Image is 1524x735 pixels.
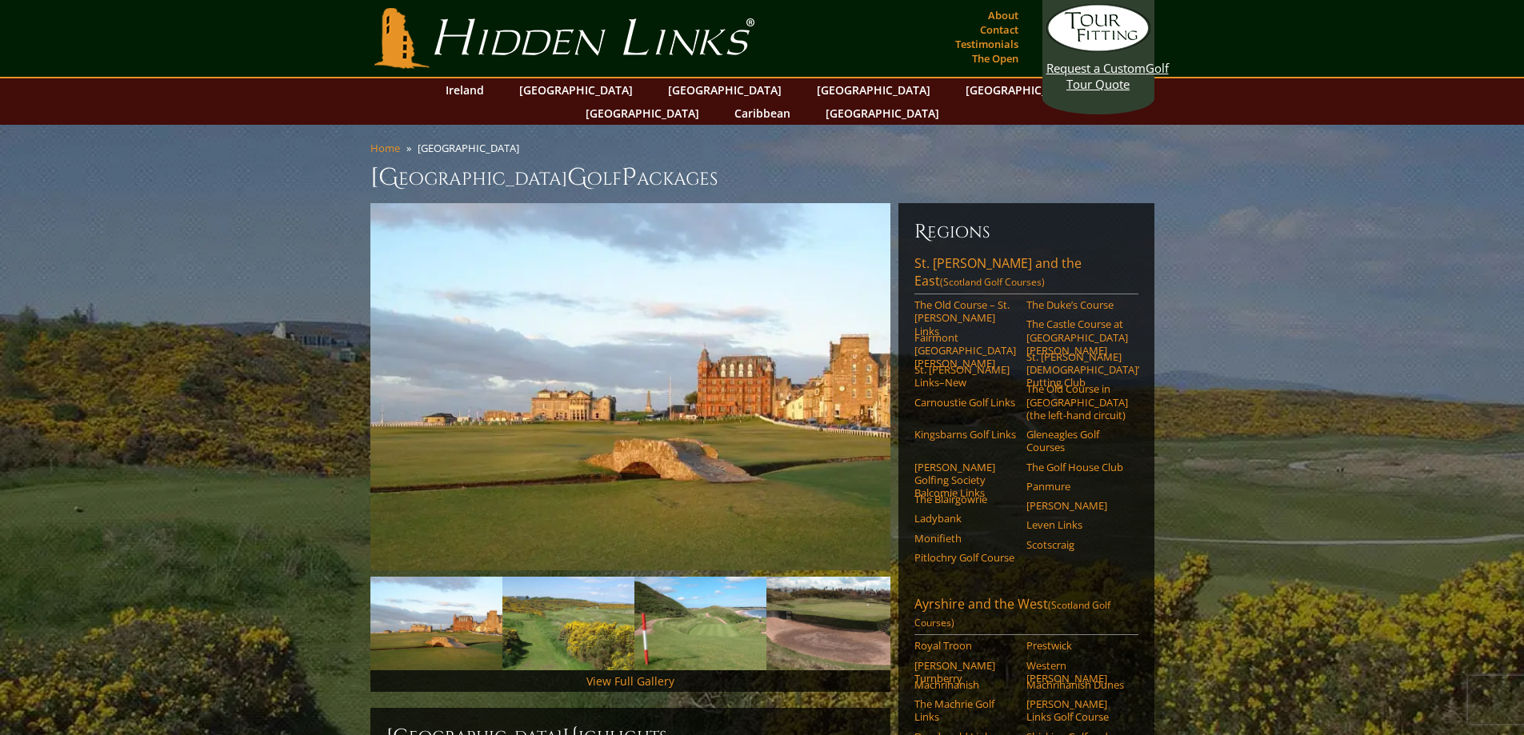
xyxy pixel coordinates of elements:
[660,78,790,102] a: [GEOGRAPHIC_DATA]
[914,595,1138,635] a: Ayrshire and the West(Scotland Golf Courses)
[511,78,641,102] a: [GEOGRAPHIC_DATA]
[622,162,637,194] span: P
[914,551,1016,564] a: Pitlochry Golf Course
[418,141,526,155] li: [GEOGRAPHIC_DATA]
[818,102,947,125] a: [GEOGRAPHIC_DATA]
[976,18,1022,41] a: Contact
[567,162,587,194] span: G
[914,254,1138,294] a: St. [PERSON_NAME] and the East(Scotland Golf Courses)
[726,102,798,125] a: Caribbean
[958,78,1087,102] a: [GEOGRAPHIC_DATA]
[1026,461,1128,473] a: The Golf House Club
[914,363,1016,389] a: St. [PERSON_NAME] Links–New
[914,697,1016,724] a: The Machrie Golf Links
[1026,382,1128,421] a: The Old Course in [GEOGRAPHIC_DATA] (the left-hand circuit)
[914,219,1138,245] h6: Regions
[1026,350,1128,389] a: St. [PERSON_NAME] [DEMOGRAPHIC_DATA]’ Putting Club
[809,78,938,102] a: [GEOGRAPHIC_DATA]
[951,33,1022,55] a: Testimonials
[370,162,1154,194] h1: [GEOGRAPHIC_DATA] olf ackages
[914,428,1016,441] a: Kingsbarns Golf Links
[1026,480,1128,493] a: Panmure
[1026,499,1128,512] a: [PERSON_NAME]
[940,275,1045,289] span: (Scotland Golf Courses)
[1026,298,1128,311] a: The Duke’s Course
[984,4,1022,26] a: About
[1026,639,1128,652] a: Prestwick
[1026,697,1128,724] a: [PERSON_NAME] Links Golf Course
[914,659,1016,685] a: [PERSON_NAME] Turnberry
[370,141,400,155] a: Home
[968,47,1022,70] a: The Open
[1026,678,1128,691] a: Machrihanish Dunes
[914,331,1016,370] a: Fairmont [GEOGRAPHIC_DATA][PERSON_NAME]
[914,512,1016,525] a: Ladybank
[586,673,674,689] a: View Full Gallery
[1046,4,1150,92] a: Request a CustomGolf Tour Quote
[1026,538,1128,551] a: Scotscraig
[914,532,1016,545] a: Monifieth
[914,598,1110,629] span: (Scotland Golf Courses)
[914,639,1016,652] a: Royal Troon
[914,396,1016,409] a: Carnoustie Golf Links
[438,78,492,102] a: Ireland
[914,461,1016,500] a: [PERSON_NAME] Golfing Society Balcomie Links
[914,678,1016,691] a: Machrihanish
[1026,428,1128,454] a: Gleneagles Golf Courses
[1046,60,1146,76] span: Request a Custom
[1026,659,1128,685] a: Western [PERSON_NAME]
[1026,518,1128,531] a: Leven Links
[578,102,707,125] a: [GEOGRAPHIC_DATA]
[1026,318,1128,357] a: The Castle Course at [GEOGRAPHIC_DATA][PERSON_NAME]
[914,298,1016,338] a: The Old Course – St. [PERSON_NAME] Links
[914,493,1016,505] a: The Blairgowrie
